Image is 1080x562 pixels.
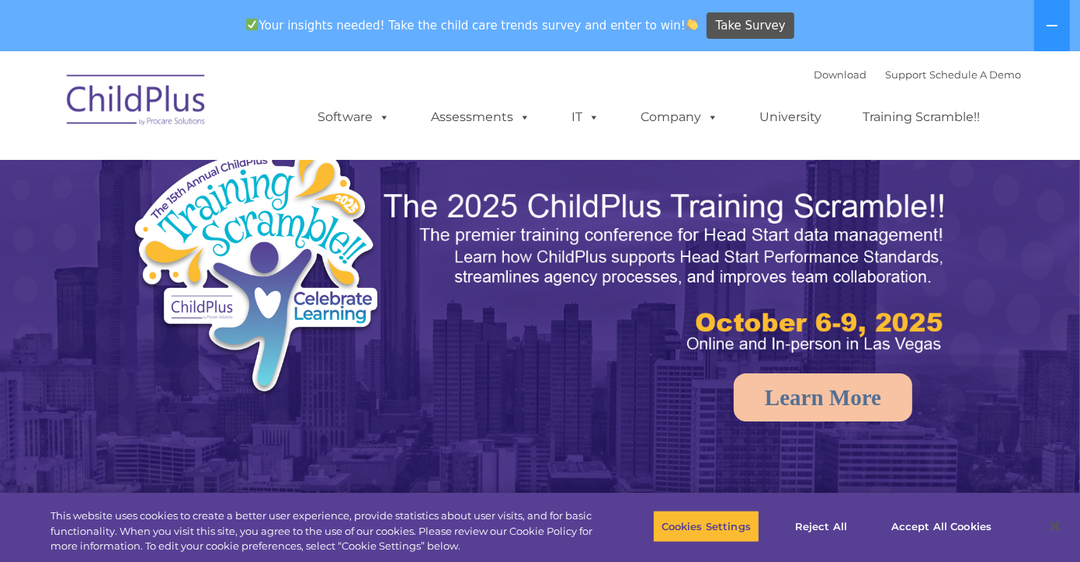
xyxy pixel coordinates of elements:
a: Company [626,102,734,133]
a: Schedule A Demo [930,68,1022,81]
span: Phone number [216,166,282,178]
span: Last name [216,102,263,114]
font: | [814,68,1022,81]
button: Cookies Settings [653,510,759,543]
a: Assessments [416,102,547,133]
a: Support [886,68,927,81]
a: IT [557,102,616,133]
div: This website uses cookies to create a better user experience, provide statistics about user visit... [50,508,594,554]
img: ChildPlus by Procare Solutions [59,64,214,141]
button: Reject All [773,510,870,543]
button: Accept All Cookies [883,510,1000,543]
span: Take Survey [716,12,786,40]
a: Training Scramble!! [848,102,996,133]
a: Download [814,68,867,81]
img: ✅ [246,19,258,30]
a: Learn More [734,373,912,421]
a: Take Survey [707,12,794,40]
span: Your insights needed! Take the child care trends survey and enter to win! [240,10,705,40]
button: Close [1038,509,1072,543]
img: 👏 [686,19,698,30]
a: University [745,102,838,133]
a: Software [303,102,406,133]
